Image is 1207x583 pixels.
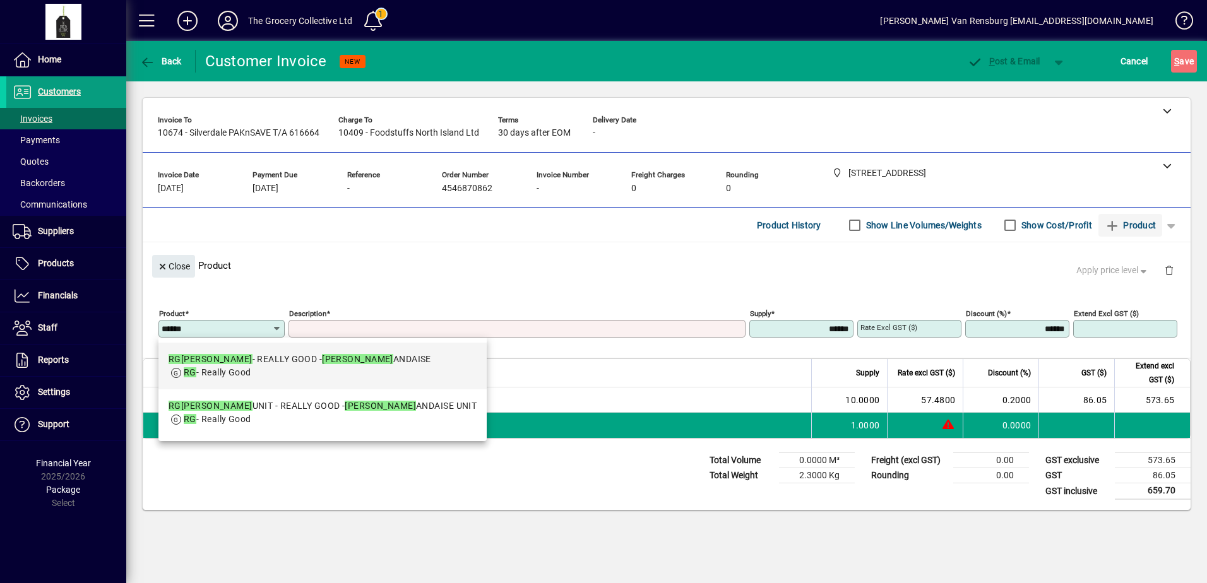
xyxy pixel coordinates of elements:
span: Item [191,366,206,380]
a: Suppliers [6,216,126,247]
mat-label: Discount (%) [966,309,1007,318]
a: Quotes [6,151,126,172]
span: Discount (%) [988,366,1031,380]
td: GST [1039,468,1115,483]
td: 86.05 [1115,468,1191,483]
td: 573.65 [1115,453,1191,468]
app-page-header-button: Close [149,260,198,271]
span: Communications [13,199,87,209]
td: 0.0000 [963,413,1038,438]
span: ave [1174,51,1194,71]
span: Backorders [13,178,65,188]
a: Home [6,44,126,76]
span: Reports [38,355,69,365]
a: Settings [6,377,126,408]
span: 10674 - Silverdale PAKnSAVE T/A 616664 [158,128,319,138]
a: Products [6,248,126,280]
td: 2.3000 Kg [779,468,855,483]
td: Total Volume [703,453,779,468]
span: ost & Email [967,56,1040,66]
a: Payments [6,129,126,151]
app-page-header-button: Back [126,50,196,73]
button: Delete [1154,255,1184,285]
span: P [989,56,995,66]
span: 0 [726,184,731,194]
a: Financials [6,280,126,312]
button: Cancel [1117,50,1151,73]
td: Total Weight [703,468,779,483]
span: Package [46,485,80,495]
span: - [593,128,595,138]
button: Profile [208,9,248,32]
span: Supply [856,366,879,380]
span: [DATE] [253,184,278,194]
td: GST exclusive [1039,453,1115,468]
app-page-header-button: Delete [1154,264,1184,276]
td: 86.05 [1038,387,1114,413]
span: Payments [13,135,60,145]
mat-label: Product [159,309,185,318]
div: 57.4800 [895,394,955,406]
span: Settings [38,387,70,397]
span: Home [38,54,61,64]
span: Staff [38,322,57,333]
a: Support [6,409,126,440]
button: Add [167,9,208,32]
span: Products [38,258,74,268]
mat-label: Description [289,309,326,318]
button: Product History [752,214,826,237]
mat-label: Rate excl GST ($) [860,323,917,332]
span: 0 [631,184,636,194]
span: Extend excl GST ($) [1122,359,1174,387]
span: REALLY GOOD - HOLLANDAISE [291,394,417,406]
span: [DATE] [158,184,184,194]
td: 573.65 [1114,387,1190,413]
span: Financial Year [36,458,91,468]
td: 0.0000 M³ [779,453,855,468]
span: - [347,184,350,194]
div: The Grocery Collective Ltd [248,11,353,31]
span: - [537,184,539,194]
td: 0.00 [953,468,1029,483]
a: Invoices [6,108,126,129]
td: 0.2000 [963,387,1038,413]
span: Financials [38,290,78,300]
span: Quotes [13,156,49,167]
span: 10409 - Foodstuffs North Island Ltd [338,128,479,138]
label: Show Line Volumes/Weights [864,219,982,232]
div: Customer Invoice [205,51,327,71]
span: Rate excl GST ($) [898,366,955,380]
a: Reports [6,344,126,376]
span: Support [38,419,69,429]
td: 659.70 [1115,483,1191,499]
span: Apply price level [1076,264,1150,277]
span: GST ($) [1081,366,1107,380]
div: Product [143,242,1191,288]
button: Post & Email [961,50,1047,73]
td: GST inclusive [1039,483,1115,499]
button: Save [1171,50,1197,73]
a: Staff [6,312,126,344]
span: 10.0000 [845,394,879,406]
mat-label: Supply [750,309,771,318]
span: Product History [757,215,821,235]
label: Show Cost/Profit [1019,219,1092,232]
span: S [1174,56,1179,66]
span: 4/75 Apollo Drive [239,393,253,407]
span: 30 days after EOM [498,128,571,138]
span: Customers [38,86,81,97]
td: Freight (excl GST) [865,453,953,468]
td: 0.00 [953,453,1029,468]
td: Rounding [865,468,953,483]
span: Cancel [1121,51,1148,71]
a: Communications [6,194,126,215]
button: Back [136,50,185,73]
span: Invoices [13,114,52,124]
span: Close [157,256,190,277]
span: 1.0000 [851,419,880,432]
span: 4546870862 [442,184,492,194]
mat-label: Extend excl GST ($) [1074,309,1139,318]
span: 4/75 Apollo Drive [261,418,275,432]
button: Close [152,255,195,278]
a: Backorders [6,172,126,194]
